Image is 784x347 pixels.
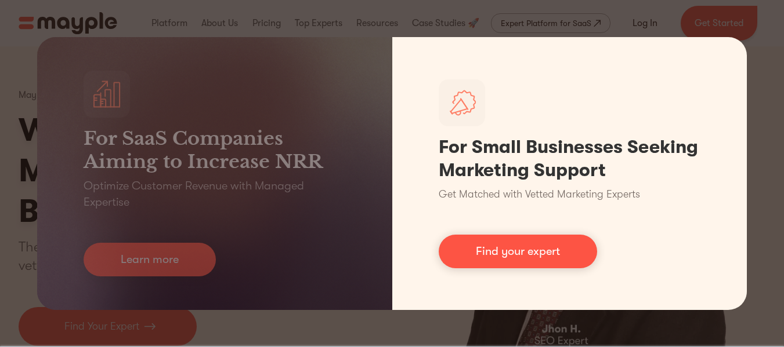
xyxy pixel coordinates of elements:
p: Get Matched with Vetted Marketing Experts [439,187,640,202]
h1: For Small Businesses Seeking Marketing Support [439,136,701,182]
h3: For SaaS Companies Aiming to Increase NRR [84,127,346,173]
p: Optimize Customer Revenue with Managed Expertise [84,178,346,210]
a: Learn more [84,243,216,276]
a: Find your expert [439,235,597,268]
